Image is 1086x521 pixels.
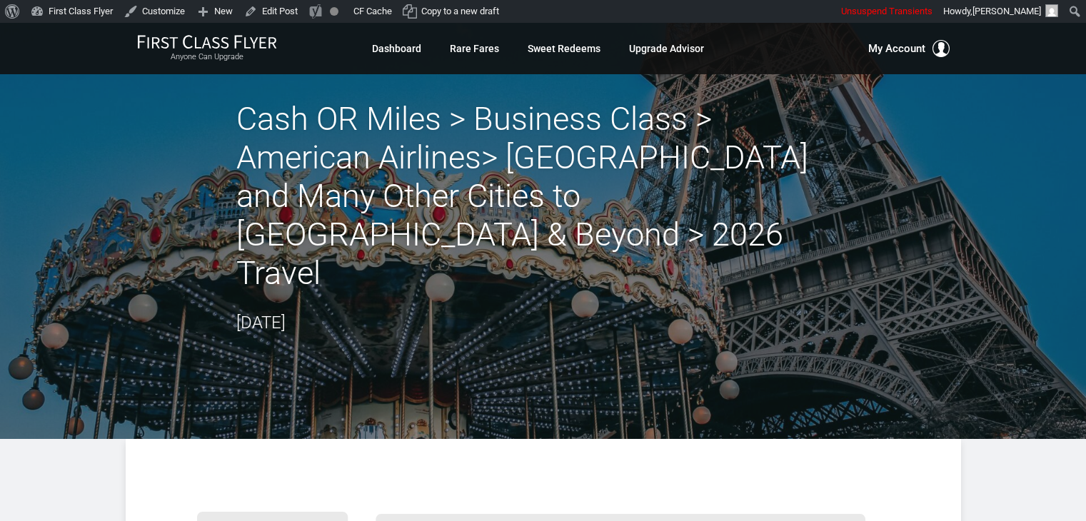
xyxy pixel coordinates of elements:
[868,40,925,57] span: My Account
[236,313,286,333] time: [DATE]
[841,6,932,16] span: Unsuspend Transients
[450,36,499,61] a: Rare Fares
[528,36,600,61] a: Sweet Redeems
[137,52,277,62] small: Anyone Can Upgrade
[137,34,277,49] img: First Class Flyer
[629,36,704,61] a: Upgrade Advisor
[868,40,950,57] button: My Account
[972,6,1041,16] span: [PERSON_NAME]
[236,100,850,293] h2: Cash OR Miles > Business Class > American Airlines> [GEOGRAPHIC_DATA] and Many Other Cities to [G...
[137,34,277,63] a: First Class FlyerAnyone Can Upgrade
[372,36,421,61] a: Dashboard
